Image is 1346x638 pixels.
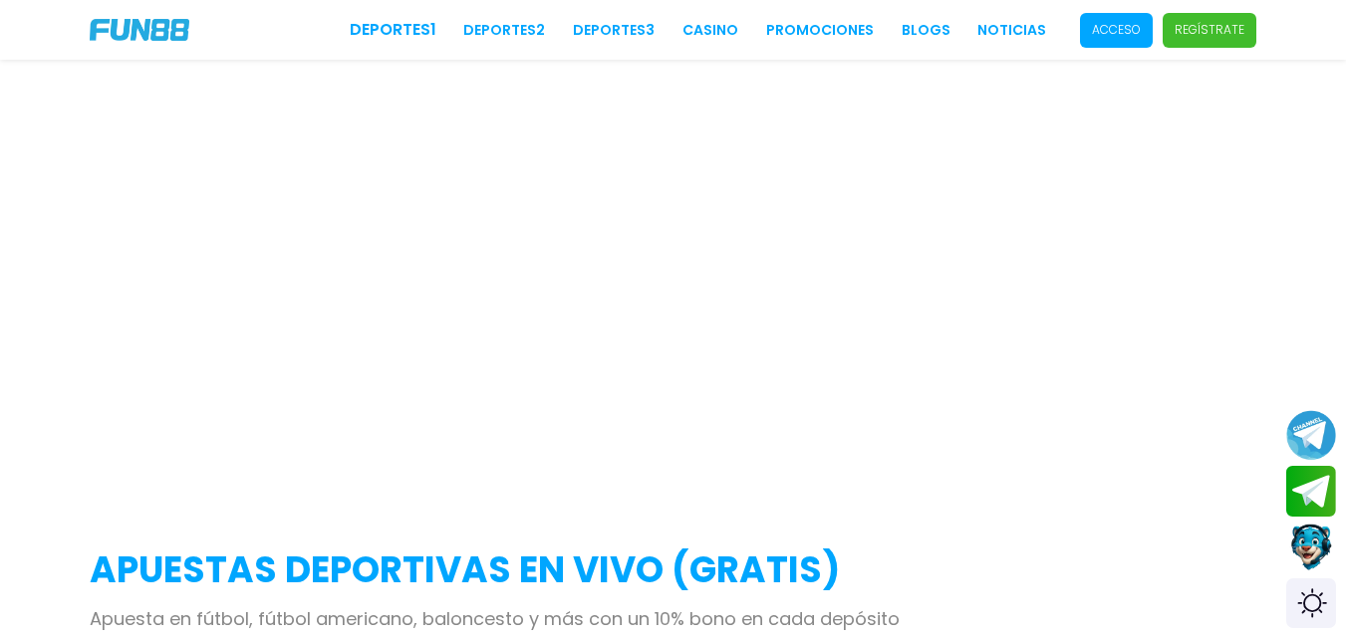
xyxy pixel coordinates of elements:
button: Join telegram channel [1286,409,1336,461]
button: Contact customer service [1286,522,1336,573]
a: NOTICIAS [977,20,1046,41]
div: Switch theme [1286,578,1336,628]
h2: APUESTAS DEPORTIVAS EN VIVO (gratis) [90,543,1256,597]
a: Deportes3 [573,20,655,41]
a: Deportes1 [350,18,436,42]
img: Company Logo [90,19,189,41]
a: Promociones [766,20,874,41]
button: Join telegram [1286,466,1336,518]
a: Deportes2 [463,20,545,41]
a: BLOGS [902,20,950,41]
a: CASINO [682,20,738,41]
p: Apuesta en fútbol, fútbol americano, baloncesto y más con un 10% bono en cada depósito [90,605,1256,632]
p: Acceso [1092,21,1141,39]
p: Regístrate [1175,21,1244,39]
